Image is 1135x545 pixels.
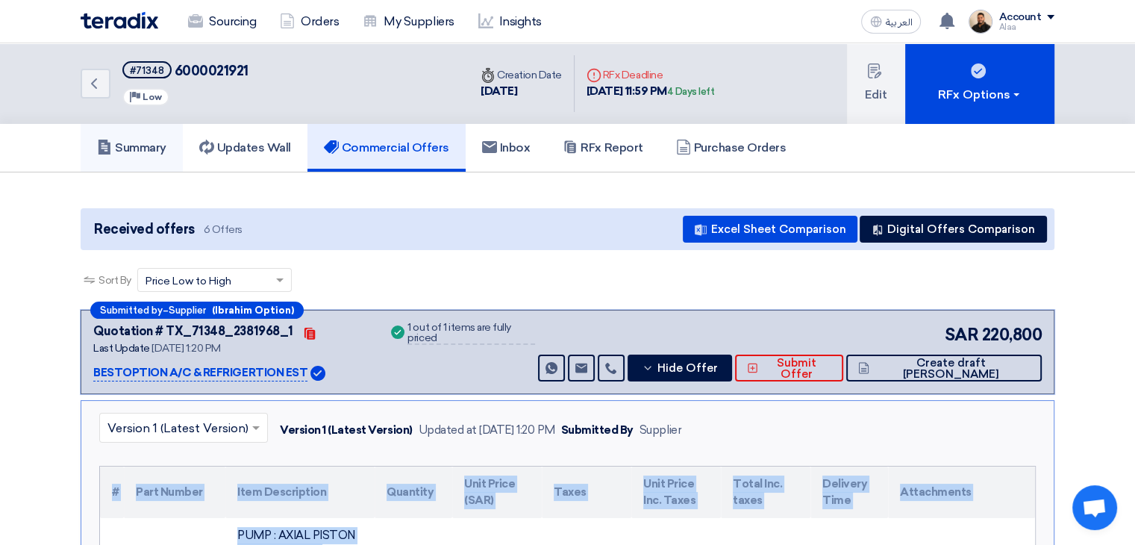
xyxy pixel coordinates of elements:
[938,86,1022,104] div: RFx Options
[587,83,715,100] div: [DATE] 11:59 PM
[81,124,183,172] a: Summary
[124,467,225,518] th: Part Number
[175,63,248,79] span: 6000021921
[146,273,231,289] span: Price Low to High
[122,61,248,80] h5: 6000021921
[667,84,715,99] div: 4 Days left
[885,17,912,28] span: العربية
[735,355,843,381] button: Submit Offer
[481,67,562,83] div: Creation Date
[93,342,150,355] span: Last Update
[660,124,803,172] a: Purchase Orders
[97,140,166,155] h5: Summary
[324,140,449,155] h5: Commercial Offers
[225,467,375,518] th: Item Description
[176,5,268,38] a: Sourcing
[169,305,206,315] span: Supplier
[100,305,163,315] span: Submitted by
[375,467,452,518] th: Quantity
[100,467,124,518] th: #
[981,323,1042,347] span: 220,800
[861,10,921,34] button: العربية
[587,67,715,83] div: RFx Deadline
[90,302,304,319] div: –
[151,342,220,355] span: [DATE] 1:20 PM
[351,5,466,38] a: My Suppliers
[905,43,1054,124] button: RFx Options
[640,422,681,439] div: Supplier
[307,124,466,172] a: Commercial Offers
[810,467,888,518] th: Delivery Time
[481,83,562,100] div: [DATE]
[310,366,325,381] img: Verified Account
[452,467,542,518] th: Unit Price (SAR)
[998,11,1041,24] div: Account
[466,5,554,38] a: Insights
[268,5,351,38] a: Orders
[873,358,1030,380] span: Create draft [PERSON_NAME]
[183,124,307,172] a: Updates Wall
[466,124,547,172] a: Inbox
[628,355,732,381] button: Hide Offer
[94,219,195,240] span: Received offers
[130,66,164,75] div: #71348
[482,140,531,155] h5: Inbox
[561,422,634,439] div: Submitted By
[721,467,810,518] th: Total Inc. taxes
[407,323,534,345] div: 1 out of 1 items are fully priced
[945,323,979,347] span: SAR
[657,363,718,374] span: Hide Offer
[419,422,555,439] div: Updated at [DATE] 1:20 PM
[1072,485,1117,530] div: Open chat
[888,467,1035,518] th: Attachments
[199,140,291,155] h5: Updates Wall
[93,323,293,340] div: Quotation # TX_71348_2381968_1
[683,216,857,243] button: Excel Sheet Comparison
[99,272,131,288] span: Sort By
[93,364,307,382] p: BESTOPTION A/C & REFRIGERTION EST
[204,222,243,237] span: 6 Offers
[212,305,294,315] b: (Ibrahim Option)
[81,12,158,29] img: Teradix logo
[676,140,787,155] h5: Purchase Orders
[762,358,831,380] span: Submit Offer
[546,124,659,172] a: RFx Report
[280,422,413,439] div: Version 1 (Latest Version)
[998,23,1054,31] div: Alaa
[860,216,1047,243] button: Digital Offers Comparison
[846,355,1042,381] button: Create draft [PERSON_NAME]
[847,43,905,124] button: Edit
[143,92,162,102] span: Low
[631,467,721,518] th: Unit Price Inc. Taxes
[542,467,631,518] th: Taxes
[969,10,992,34] img: MAA_1717931611039.JPG
[563,140,642,155] h5: RFx Report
